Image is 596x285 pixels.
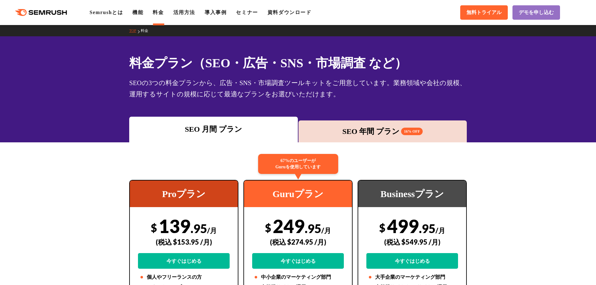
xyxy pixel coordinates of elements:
div: SEOの3つの料金プランから、広告・SNS・市場調査ツールキットをご用意しています。業務領域や会社の規模、運用するサイトの規模に応じて最適なプランをお選びいただけます。 [129,77,467,100]
a: 料金 [153,10,164,15]
div: Guruプラン [244,181,352,207]
li: 個人やフリーランスの方 [138,273,230,281]
div: 67%のユーザーが Guruを使用しています [258,154,338,174]
a: 資料ダウンロード [267,10,312,15]
a: セミナー [236,10,258,15]
span: /月 [207,226,217,235]
div: 499 [366,215,458,269]
a: Semrushとは [89,10,123,15]
span: 無料トライアル [466,9,502,16]
div: SEO 年間 プラン [302,126,464,137]
span: $ [265,221,271,234]
div: (税込 $274.95 /月) [252,231,344,253]
a: 今すぐはじめる [366,253,458,269]
a: 料金 [141,28,153,33]
li: 中小企業のマーケティング部門 [252,273,344,281]
div: 139 [138,215,230,269]
div: SEO 月間 プラン [132,124,295,135]
h1: 料金プラン（SEO・広告・SNS・市場調査 など） [129,54,467,72]
a: TOP [129,28,141,33]
span: デモを申し込む [519,9,554,16]
span: 16% OFF [401,128,423,135]
li: 大手企業のマーケティング部門 [366,273,458,281]
span: .95 [191,221,207,236]
div: (税込 $549.95 /月) [366,231,458,253]
div: 249 [252,215,344,269]
div: Businessプラン [358,181,466,207]
a: 無料トライアル [460,5,508,20]
a: 機能 [132,10,143,15]
a: デモを申し込む [512,5,560,20]
span: /月 [436,226,445,235]
span: .95 [305,221,321,236]
div: (税込 $153.95 /月) [138,231,230,253]
a: 今すぐはじめる [252,253,344,269]
a: 導入事例 [205,10,227,15]
span: /月 [321,226,331,235]
div: Proプラン [130,181,238,207]
a: 今すぐはじめる [138,253,230,269]
span: $ [379,221,385,234]
span: $ [151,221,157,234]
a: 活用方法 [173,10,195,15]
span: .95 [419,221,436,236]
